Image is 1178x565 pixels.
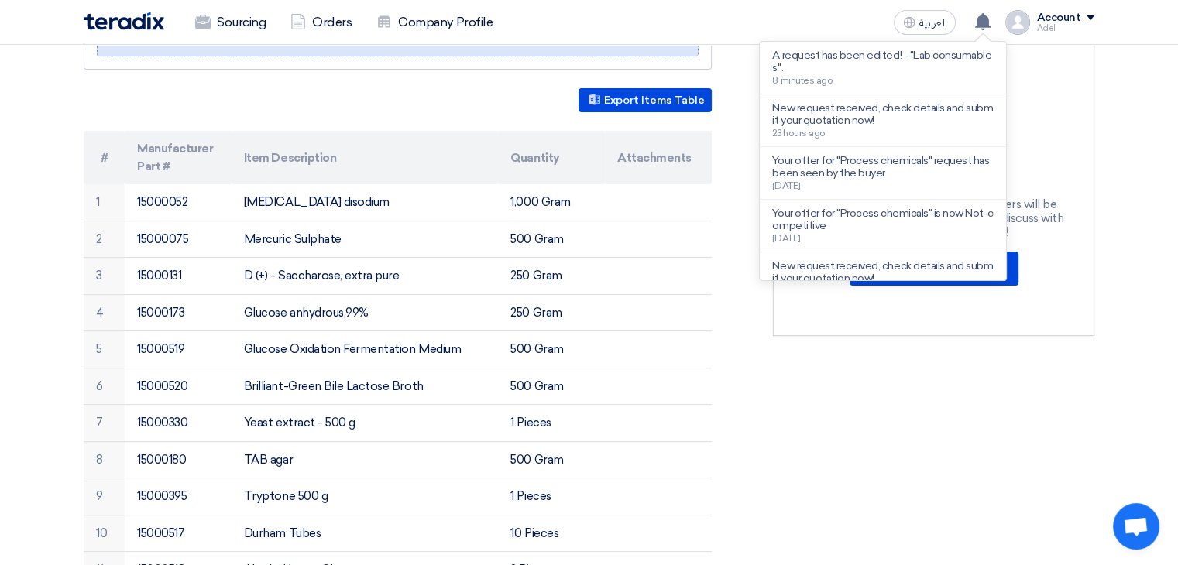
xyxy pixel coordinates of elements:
[84,258,125,295] td: 3
[278,5,364,39] a: Orders
[498,221,605,258] td: 500 Gram
[919,18,946,29] span: العربية
[125,294,232,331] td: 15000173
[84,515,125,552] td: 10
[84,478,125,515] td: 9
[498,515,605,552] td: 10 Pieces
[125,258,232,295] td: 15000131
[183,5,278,39] a: Sourcing
[232,331,499,368] td: Glucose Oxidation Fermentation Medium
[772,102,994,127] p: New request received, check details and submit your quotation now!
[125,221,232,258] td: 15000075
[84,184,125,221] td: 1
[232,294,499,331] td: Glucose anhydrous,99%
[498,331,605,368] td: 500 Gram
[498,368,605,405] td: 500 Gram
[772,50,994,74] p: A request has been edited! - "Lab consumables".
[232,258,499,295] td: D (+) - Saccharose, extra pure
[84,221,125,258] td: 2
[84,441,125,478] td: 8
[772,128,825,139] span: 23 hours ago
[232,441,499,478] td: TAB agar
[125,478,232,515] td: 15000395
[772,260,994,285] p: New request received, check details and submit your quotation now!
[125,441,232,478] td: 15000180
[772,155,994,180] p: Your offer for "Process chemicals" request has been seen by the buyer
[605,131,712,184] th: Attachments
[84,331,125,368] td: 5
[232,515,499,552] td: Durham Tubes
[772,180,800,191] span: [DATE]
[1036,24,1094,33] div: Adel
[1005,10,1030,35] img: profile_test.png
[125,368,232,405] td: 15000520
[125,405,232,442] td: 15000330
[232,184,499,221] td: [MEDICAL_DATA] disodium
[125,131,232,184] th: Manufacturer Part #
[498,405,605,442] td: 1 Pieces
[772,233,800,244] span: [DATE]
[84,131,125,184] th: #
[1113,503,1159,550] div: Open chat
[1036,12,1080,25] div: Account
[498,294,605,331] td: 250 Gram
[232,405,499,442] td: Yeast extract - 500 g
[84,368,125,405] td: 6
[232,478,499,515] td: Tryptone 500 g
[498,258,605,295] td: 250 Gram
[125,331,232,368] td: 15000519
[498,441,605,478] td: 500 Gram
[84,405,125,442] td: 7
[498,184,605,221] td: 1,000 Gram
[84,294,125,331] td: 4
[498,478,605,515] td: 1 Pieces
[232,221,499,258] td: Mercuric Sulphate
[772,75,833,86] span: 8 minutes ago
[125,515,232,552] td: 15000517
[232,368,499,405] td: Brilliant-Green Bile Lactose Broth
[232,131,499,184] th: Item Description
[772,207,994,232] p: Your offer for "Process chemicals" is now Not-competitive
[579,88,712,112] button: Export Items Table
[125,184,232,221] td: 15000052
[84,12,164,30] img: Teradix logo
[364,5,505,39] a: Company Profile
[498,131,605,184] th: Quantity
[894,10,956,35] button: العربية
